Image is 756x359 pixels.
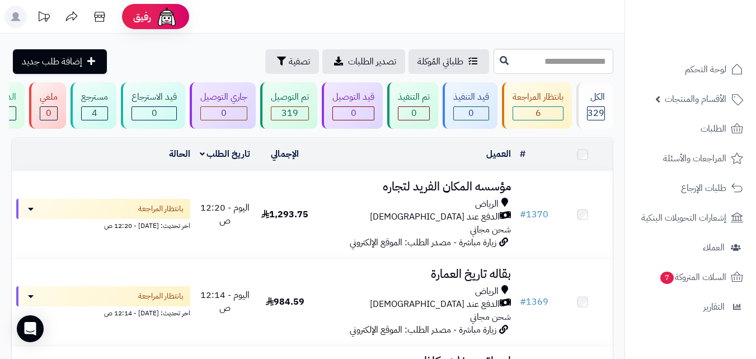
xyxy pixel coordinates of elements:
span: # [520,295,526,309]
span: 0 [46,106,51,120]
div: 0 [132,107,176,120]
span: الدفع عند [DEMOGRAPHIC_DATA] [370,211,500,223]
a: جاري التوصيل 0 [187,82,258,129]
span: 0 [351,106,356,120]
div: تم التوصيل [271,91,309,104]
span: اليوم - 12:14 ص [200,288,250,315]
a: تحديثات المنصة [30,6,58,31]
div: اخر تحديث: [DATE] - 12:14 ص [16,306,190,318]
div: اخر تحديث: [DATE] - 12:20 ص [16,219,190,231]
span: رفيق [133,10,151,24]
span: شحن مجاني [470,310,511,324]
a: #1369 [520,295,548,309]
a: #1370 [520,208,548,221]
a: # [520,147,525,161]
h3: بقاله تاريخ العمارة [320,268,511,281]
a: السلات المتروكة7 [632,264,749,291]
span: لوحة التحكم [685,62,726,77]
span: بانتظار المراجعة [138,291,184,302]
span: إشعارات التحويلات البنكية [641,210,726,226]
span: تصفية [289,55,310,68]
span: السلات المتروكة [659,269,726,285]
span: 319 [281,106,298,120]
a: بانتظار المراجعة 6 [500,82,574,129]
span: 4 [92,106,97,120]
span: المراجعات والأسئلة [663,151,726,166]
span: 0 [221,106,227,120]
span: طلباتي المُوكلة [417,55,463,68]
div: قيد التوصيل [332,91,374,104]
span: 6 [536,106,541,120]
a: ملغي 0 [27,82,68,129]
a: الطلبات [632,115,749,142]
div: قيد الاسترجاع [132,91,177,104]
a: التقارير [632,293,749,320]
span: إضافة طلب جديد [22,55,82,68]
span: التقارير [703,299,725,315]
div: 4 [82,107,107,120]
span: زيارة مباشرة - مصدر الطلب: الموقع الإلكتروني [350,236,496,249]
span: بانتظار المراجعة [138,203,184,215]
a: العملاء [632,234,749,261]
div: ملغي [40,91,58,104]
a: إضافة طلب جديد [13,49,107,74]
div: الكل [587,91,605,104]
a: تم التنفيذ 0 [385,82,440,129]
div: قيد التنفيذ [453,91,489,104]
div: جاري التوصيل [200,91,247,104]
span: تصدير الطلبات [348,55,396,68]
h3: مؤسسه المكان الفريد لتجاره [320,180,511,193]
a: الحالة [169,147,190,161]
a: الإجمالي [271,147,299,161]
a: لوحة التحكم [632,56,749,83]
span: 0 [468,106,474,120]
a: طلبات الإرجاع [632,175,749,202]
span: 0 [152,106,157,120]
div: بانتظار المراجعة [513,91,564,104]
div: Open Intercom Messenger [17,315,44,342]
div: 0 [454,107,489,120]
span: طلبات الإرجاع [681,180,726,196]
div: 0 [201,107,247,120]
div: مسترجع [81,91,108,104]
a: المراجعات والأسئلة [632,145,749,172]
a: طلباتي المُوكلة [408,49,489,74]
a: الكل329 [574,82,616,129]
span: الطلبات [701,121,726,137]
span: 1,293.75 [261,208,308,221]
div: 0 [333,107,374,120]
a: تصدير الطلبات [322,49,405,74]
div: 0 [40,107,57,120]
span: الأقسام والمنتجات [665,91,726,107]
span: 984.59 [266,295,304,309]
span: شحن مجاني [470,223,511,236]
a: قيد التوصيل 0 [320,82,385,129]
a: مسترجع 4 [68,82,119,129]
div: تم التنفيذ [398,91,430,104]
span: الرياض [475,285,499,298]
img: ai-face.png [156,6,178,28]
a: العميل [486,147,511,161]
a: تاريخ الطلب [200,147,251,161]
div: 6 [513,107,563,120]
div: 319 [271,107,308,120]
span: الرياض [475,198,499,211]
span: زيارة مباشرة - مصدر الطلب: الموقع الإلكتروني [350,323,496,337]
span: 329 [588,106,604,120]
button: تصفية [265,49,319,74]
span: اليوم - 12:20 ص [200,201,250,227]
span: 7 [660,272,674,284]
span: العملاء [703,240,725,255]
span: 0 [411,106,417,120]
a: قيد التنفيذ 0 [440,82,500,129]
a: تم التوصيل 319 [258,82,320,129]
a: إشعارات التحويلات البنكية [632,204,749,231]
span: الدفع عند [DEMOGRAPHIC_DATA] [370,298,500,311]
div: 0 [398,107,429,120]
a: قيد الاسترجاع 0 [119,82,187,129]
span: # [520,208,526,221]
